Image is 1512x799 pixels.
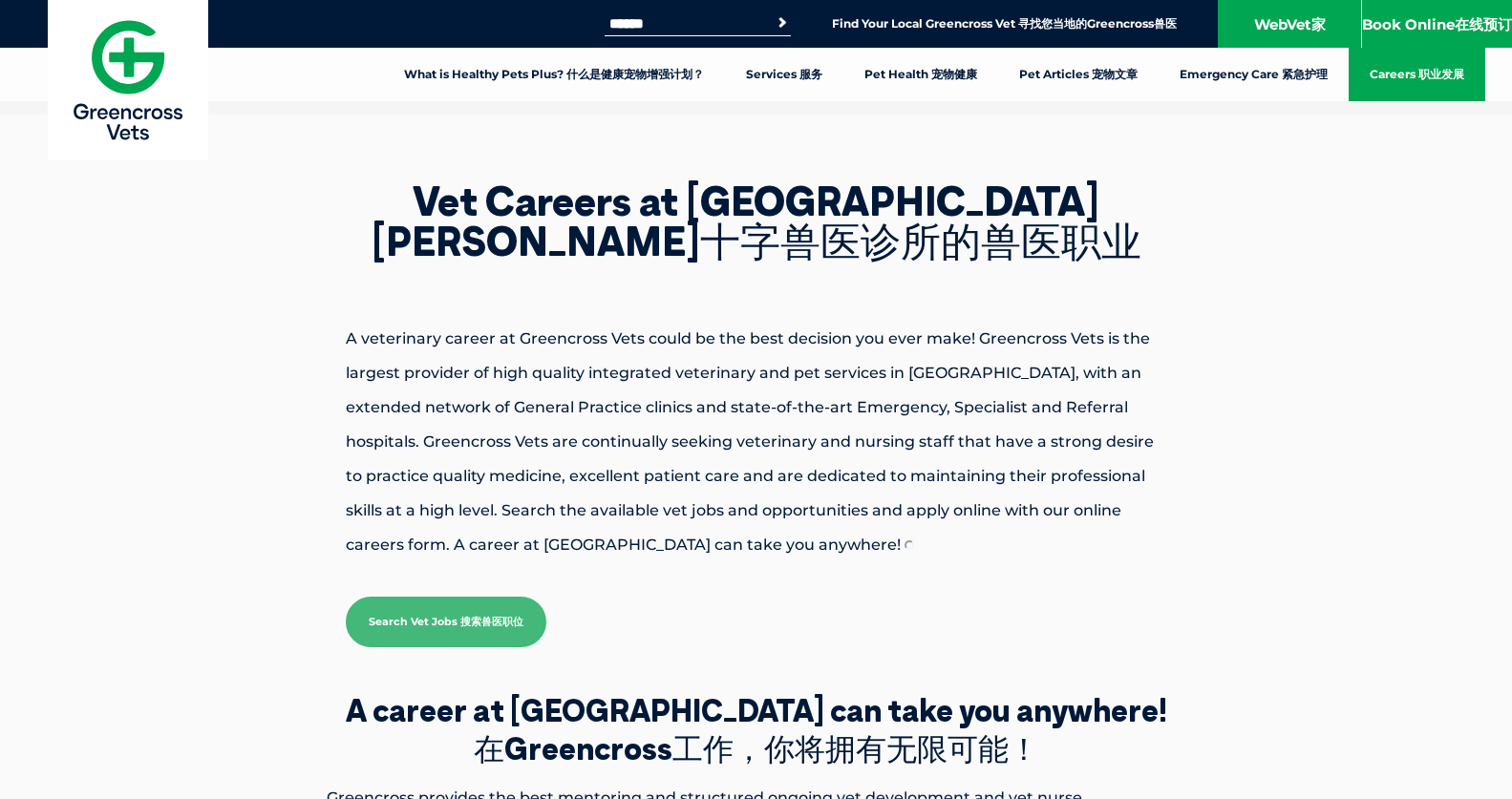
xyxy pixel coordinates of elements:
[279,322,1234,562] p: A veterinary career at Greencross Vets could be the best decision you ever make! Greencross Vets ...
[1349,48,1485,101] a: Careers 职业发展
[460,615,523,628] span: 搜索兽医职位
[832,16,1177,32] a: Find Your Local Greencross Vet 寻找您当地的Greencross兽医
[1311,15,1326,33] span: 家
[1159,48,1349,101] a: Emergency Care 紧急护理
[1018,16,1177,31] span: 寻找您当地的Greencross兽医
[1282,67,1328,81] span: 紧急护理
[931,67,977,81] span: 宠物健康
[1455,15,1512,33] span: 在线预订
[474,729,1039,767] span: 在Greencross工作，你将拥有无限可能！
[346,597,546,647] a: Search Vet Jobs 搜索兽医职位
[725,48,843,101] a: Services 服务
[260,695,1253,764] h2: A career at [GEOGRAPHIC_DATA] can take you anywhere!
[279,181,1234,262] h1: Vet Careers at [GEOGRAPHIC_DATA]
[1092,67,1138,81] span: 宠物文章
[998,48,1159,101] a: Pet Articles 宠物文章
[799,67,822,81] span: 服务
[773,13,792,32] button: Search
[843,48,998,101] a: Pet Health 宠物健康
[1418,67,1464,81] span: 职业发展
[566,67,704,81] span: 什么是健康宠物增强计划？
[383,48,725,101] a: What is Healthy Pets Plus? 什么是健康宠物增强计划？
[372,216,1141,266] span: [PERSON_NAME]十字兽医诊所的兽医职业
